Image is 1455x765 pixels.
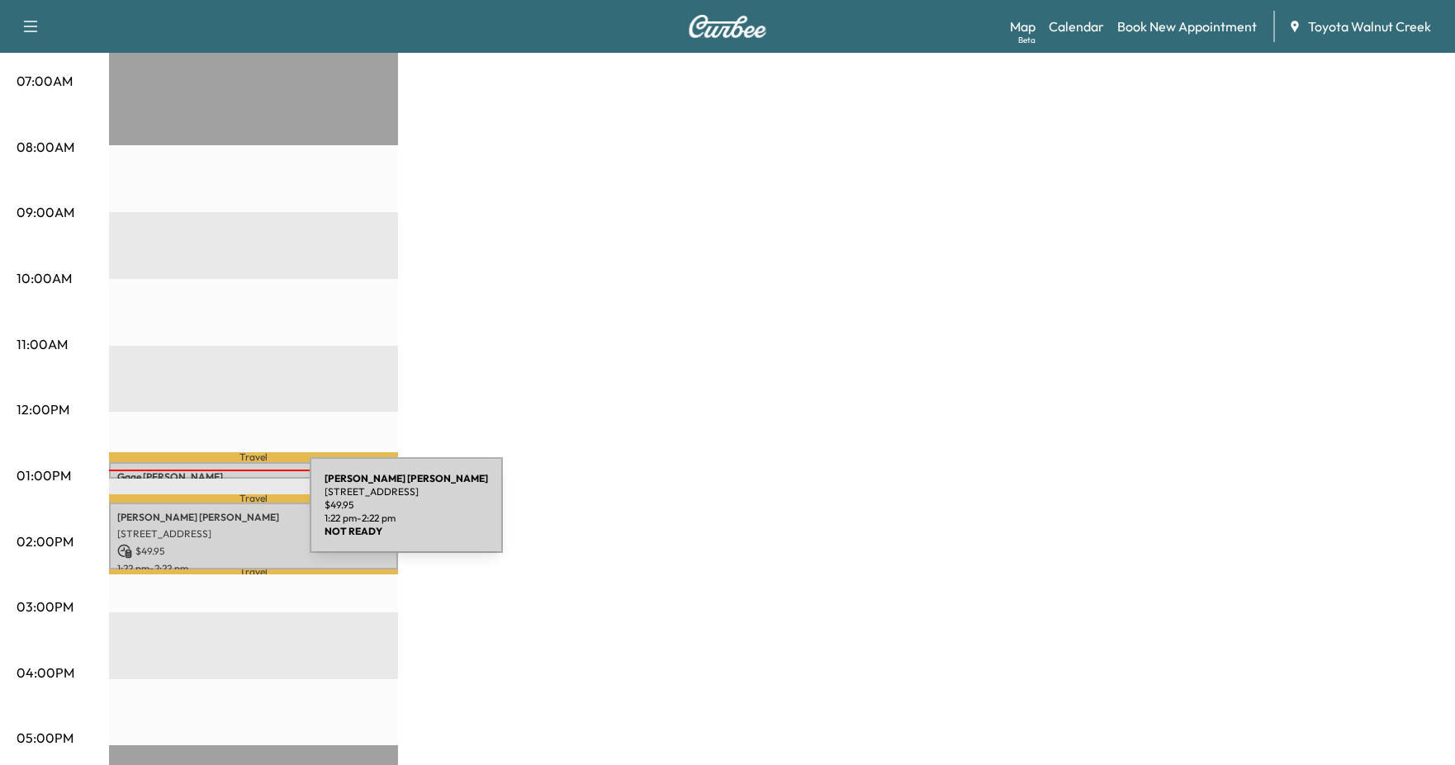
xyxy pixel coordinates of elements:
[1117,17,1257,36] a: Book New Appointment
[117,527,390,541] p: [STREET_ADDRESS]
[117,511,390,524] p: [PERSON_NAME] [PERSON_NAME]
[1018,34,1036,46] div: Beta
[17,137,74,157] p: 08:00AM
[117,544,390,559] p: $ 49.95
[325,525,382,537] b: NOT READY
[1308,17,1431,36] span: Toyota Walnut Creek
[1049,17,1104,36] a: Calendar
[17,728,73,748] p: 05:00PM
[109,494,398,503] p: Travel
[17,268,72,288] p: 10:00AM
[17,663,74,682] p: 04:00PM
[325,472,488,484] b: [PERSON_NAME] [PERSON_NAME]
[17,531,73,551] p: 02:00PM
[17,597,73,616] p: 03:00PM
[17,202,74,222] p: 09:00AM
[17,334,68,354] p: 11:00AM
[117,470,390,484] p: Gage [PERSON_NAME]
[17,465,71,485] p: 01:00PM
[325,512,488,525] p: 1:22 pm - 2:22 pm
[17,399,69,419] p: 12:00PM
[17,71,73,91] p: 07:00AM
[1010,17,1036,36] a: MapBeta
[688,15,767,38] img: Curbee Logo
[117,562,390,575] p: 1:22 pm - 2:22 pm
[109,569,398,574] p: Travel
[109,452,398,462] p: Travel
[325,498,488,512] p: $ 49.95
[325,485,488,498] p: [STREET_ADDRESS]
